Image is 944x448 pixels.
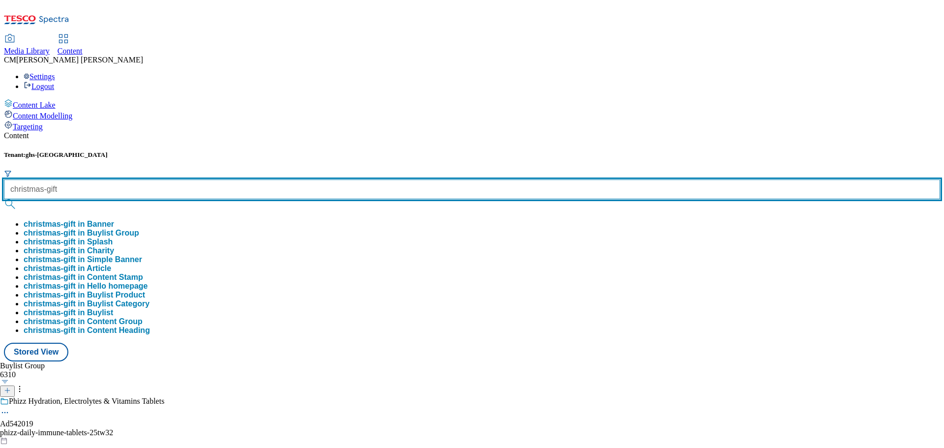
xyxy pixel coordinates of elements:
span: Content Lake [13,101,56,109]
span: CM [4,56,16,64]
button: christmas-gift in Banner [24,220,114,229]
a: Content [58,35,83,56]
div: Phizz Hydration, Electrolytes & Vitamins Tablets [9,397,164,406]
span: Content [58,47,83,55]
button: christmas-gift in Buylist Product [24,291,145,299]
button: christmas-gift in Charity [24,246,114,255]
button: christmas-gift in Buylist [24,308,113,317]
button: christmas-gift in Simple Banner [24,255,142,264]
button: Stored View [4,343,68,361]
a: Content Lake [4,99,940,110]
h5: Tenant: [4,151,940,159]
span: Hello homepage [87,282,148,290]
a: Content Modelling [4,110,940,120]
button: christmas-gift in Content Heading [24,326,150,335]
button: christmas-gift in Content Stamp [24,273,143,282]
span: [PERSON_NAME] [PERSON_NAME] [16,56,143,64]
a: Media Library [4,35,50,56]
a: Targeting [4,120,940,131]
span: Content Stamp [87,273,143,281]
div: christmas-gift in [24,317,143,326]
a: Settings [24,72,55,81]
span: Buylist Group [87,229,139,237]
div: christmas-gift in [24,229,139,238]
div: christmas-gift in [24,282,148,291]
div: christmas-gift in [24,273,143,282]
button: christmas-gift in Hello homepage [24,282,148,291]
span: ghs-[GEOGRAPHIC_DATA] [26,151,108,158]
button: christmas-gift in Splash [24,238,113,246]
a: Logout [24,82,54,90]
button: christmas-gift in Content Group [24,317,143,326]
svg: Search Filters [4,170,12,178]
span: Targeting [13,122,43,131]
span: Content Modelling [13,112,72,120]
div: Content [4,131,940,140]
input: Search [4,179,940,199]
button: christmas-gift in Buylist Group [24,229,139,238]
button: christmas-gift in Buylist Category [24,299,149,308]
button: christmas-gift in Article [24,264,111,273]
span: Media Library [4,47,50,55]
span: Content Group [87,317,143,326]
